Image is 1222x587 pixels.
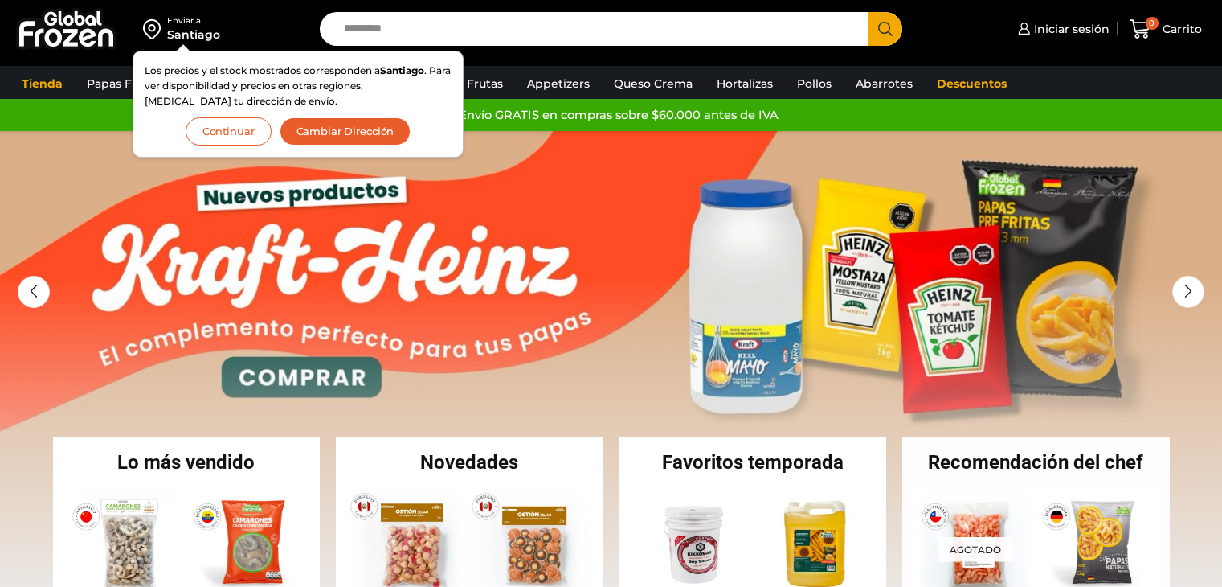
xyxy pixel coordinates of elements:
[519,68,598,99] a: Appetizers
[929,68,1015,99] a: Descuentos
[79,68,165,99] a: Papas Fritas
[280,117,411,146] button: Cambiar Dirección
[902,453,1170,472] h2: Recomendación del chef
[1159,21,1202,37] span: Carrito
[606,68,701,99] a: Queso Crema
[709,68,781,99] a: Hortalizas
[336,453,603,472] h2: Novedades
[1146,17,1159,30] span: 0
[619,453,887,472] h2: Favoritos temporada
[868,12,902,46] button: Search button
[380,64,424,76] strong: Santiago
[938,536,1012,561] p: Agotado
[1126,10,1206,48] a: 0 Carrito
[53,453,321,472] h2: Lo más vendido
[1014,13,1110,45] a: Iniciar sesión
[143,15,167,43] img: address-field-icon.svg
[167,27,220,43] div: Santiago
[14,68,71,99] a: Tienda
[186,117,272,146] button: Continuar
[145,63,452,109] p: Los precios y el stock mostrados corresponden a . Para ver disponibilidad y precios en otras regi...
[1030,21,1110,37] span: Iniciar sesión
[18,276,50,308] div: Previous slide
[789,68,840,99] a: Pollos
[1172,276,1204,308] div: Next slide
[167,15,220,27] div: Enviar a
[848,68,921,99] a: Abarrotes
